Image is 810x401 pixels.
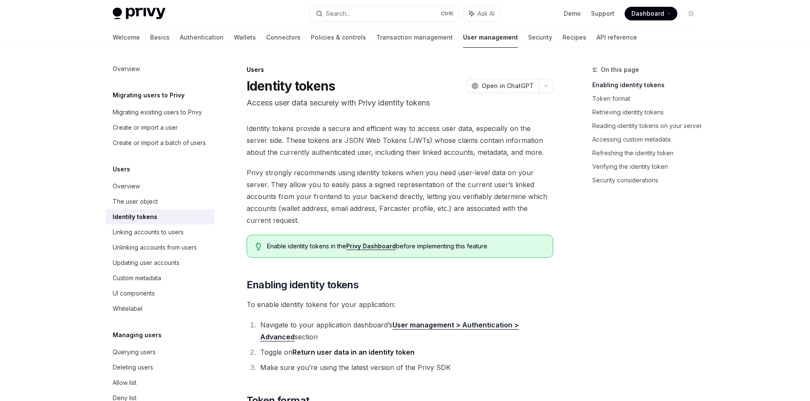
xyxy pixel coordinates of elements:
[631,9,664,18] span: Dashboard
[592,146,705,160] a: Refreshing the identity token
[113,8,165,20] img: light logo
[592,78,705,92] a: Enabling identity tokens
[106,240,215,255] a: Unlinking accounts from users
[258,361,553,373] li: Make sure you’re using the latest version of the Privy SDK
[463,27,518,48] a: User management
[106,105,215,120] a: Migrating existing users to Privy
[113,227,184,237] div: Linking accounts to users
[563,27,586,48] a: Recipes
[106,270,215,286] a: Custom metadata
[441,10,454,17] span: Ctrl K
[625,7,677,20] a: Dashboard
[376,27,453,48] a: Transaction management
[463,6,500,21] button: Ask AI
[106,209,215,225] a: Identity tokens
[477,9,495,18] span: Ask AI
[106,135,215,151] a: Create or import a batch of users
[247,167,553,226] span: Privy strongly recommends using identity tokens when you need user-level data on your server. The...
[106,360,215,375] a: Deleting users
[113,242,197,253] div: Unlinking accounts from users
[106,255,215,270] a: Updating user accounts
[326,9,350,19] div: Search...
[592,119,705,133] a: Reading identity tokens on your server
[258,319,553,343] li: Navigate to your application dashboard’s section
[592,173,705,187] a: Security considerations
[113,378,136,388] div: Allow list
[113,64,140,74] div: Overview
[106,61,215,77] a: Overview
[113,288,155,299] div: UI components
[266,27,301,48] a: Connectors
[106,225,215,240] a: Linking accounts to users
[591,9,614,18] a: Support
[247,299,553,310] span: To enable identity tokens for your application:
[247,278,359,292] span: Enabling identity tokens
[310,6,459,21] button: Search...CtrlK
[113,362,153,373] div: Deleting users
[106,194,215,209] a: The user object
[258,346,553,358] li: Toggle on
[106,120,215,135] a: Create or import a user
[528,27,552,48] a: Security
[113,122,178,133] div: Create or import a user
[113,258,179,268] div: Updating user accounts
[247,122,553,158] span: Identity tokens provide a secure and efficient way to access user data, especially on the server ...
[247,78,335,94] h1: Identity tokens
[311,27,366,48] a: Policies & controls
[113,347,156,357] div: Querying users
[597,27,637,48] a: API reference
[684,7,698,20] button: Toggle dark mode
[106,375,215,390] a: Allow list
[150,27,170,48] a: Basics
[482,82,534,90] span: Open in ChatGPT
[113,27,140,48] a: Welcome
[564,9,581,18] a: Demo
[113,107,202,117] div: Migrating existing users to Privy
[247,65,553,74] div: Users
[267,242,544,250] span: Enable identity tokens in the before implementing this feature.
[113,164,130,174] h5: Users
[113,330,162,340] h5: Managing users
[592,160,705,173] a: Verifying the identity token
[113,90,185,100] h5: Migrating users to Privy
[113,304,142,314] div: Whitelabel
[601,65,639,75] span: On this page
[113,273,161,283] div: Custom metadata
[113,196,158,207] div: The user object
[293,348,415,356] strong: Return user data in an identity token
[113,138,206,148] div: Create or import a batch of users
[466,79,539,93] button: Open in ChatGPT
[592,105,705,119] a: Retrieving identity tokens
[106,301,215,316] a: Whitelabel
[247,97,553,109] p: Access user data securely with Privy identity tokens
[113,212,157,222] div: Identity tokens
[256,243,261,250] svg: Tip
[113,181,140,191] div: Overview
[592,133,705,146] a: Accessing custom metadata
[106,344,215,360] a: Querying users
[106,179,215,194] a: Overview
[180,27,224,48] a: Authentication
[592,92,705,105] a: Token format
[346,242,396,250] a: Privy Dashboard
[234,27,256,48] a: Wallets
[106,286,215,301] a: UI components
